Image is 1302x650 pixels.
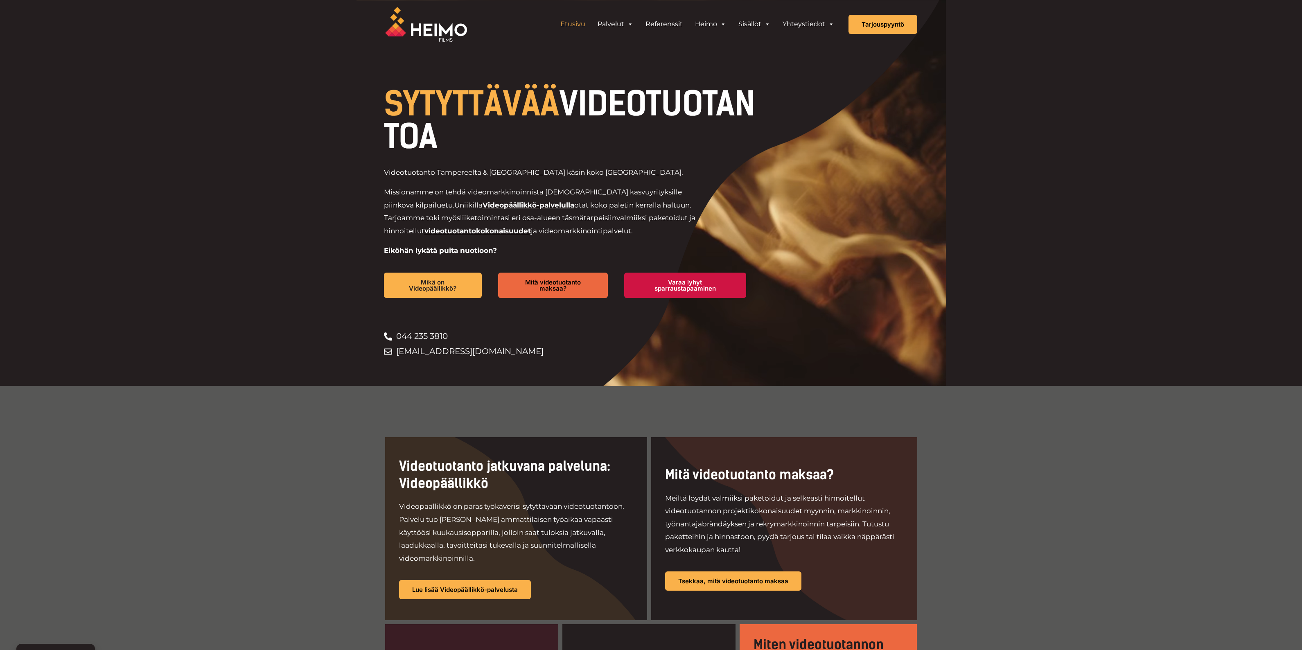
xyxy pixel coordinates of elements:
[498,273,607,298] a: Mitä videotuotanto maksaa?
[732,16,776,32] a: Sisällöt
[384,246,497,255] strong: Eiköhän lykätä puita nuotioon?
[424,227,531,235] a: videotuotantokokonaisuudet
[384,88,763,153] h1: VIDEOTUOTANTOA
[624,273,746,298] a: Varaa lyhyt sparraustapaaminen
[639,16,689,32] a: Referenssit
[384,329,763,344] a: 044 235 3810
[384,273,482,298] a: Mikä on Videopäällikkö?
[665,492,903,557] p: Meiltä löydät valmiiksi paketoidut ja selkeästi hinnoitellut videotuotannon projektikokonaisuudet...
[412,587,518,593] span: Lue lisää Videopäällikkö-palvelusta
[454,201,483,209] span: Uniikilla
[399,500,633,565] p: Videopäällikkö on paras työkaverisi sytyttävään videotuotantoon. Palvelu tuo [PERSON_NAME] ammatt...
[384,84,559,124] span: SYTYTTÄVÄÄ
[531,227,633,235] span: ja videomarkkinointipalvelut.
[394,329,448,344] span: 044 235 3810
[665,467,903,484] h2: Mitä videotuotanto maksaa?
[689,16,732,32] a: Heimo
[591,16,639,32] a: Palvelut
[554,16,591,32] a: Etusivu
[483,201,574,209] a: Videopäällikkö-palvelulla
[384,344,763,359] a: [EMAIL_ADDRESS][DOMAIN_NAME]
[394,344,544,359] span: [EMAIL_ADDRESS][DOMAIN_NAME]
[399,458,633,492] h2: Videotuotanto jatkuvana palveluna: Videopäällikkö
[384,214,695,235] span: valmiiksi paketoidut ja hinnoitellut
[460,214,616,222] span: liiketoimintasi eri osa-alueen täsmätarpeisiin
[399,580,531,599] a: Lue lisää Videopäällikkö-palvelusta
[384,166,707,179] p: Videotuotanto Tampereelta & [GEOGRAPHIC_DATA] käsin koko [GEOGRAPHIC_DATA].
[384,186,707,237] p: Missionamme on tehdä videomarkkinoinnista [DEMOGRAPHIC_DATA] kasvuyrityksille piinkova kilpailuetu.
[665,571,801,591] a: Tsekkaa, mitä videotuotanto maksaa
[511,279,594,291] span: Mitä videotuotanto maksaa?
[848,15,917,34] a: Tarjouspyyntö
[397,279,469,291] span: Mikä on Videopäällikkö?
[550,16,844,32] aside: Header Widget 1
[678,578,788,584] span: Tsekkaa, mitä videotuotanto maksaa
[385,7,467,42] img: Heimo Filmsin logo
[637,279,733,291] span: Varaa lyhyt sparraustapaaminen
[776,16,840,32] a: Yhteystiedot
